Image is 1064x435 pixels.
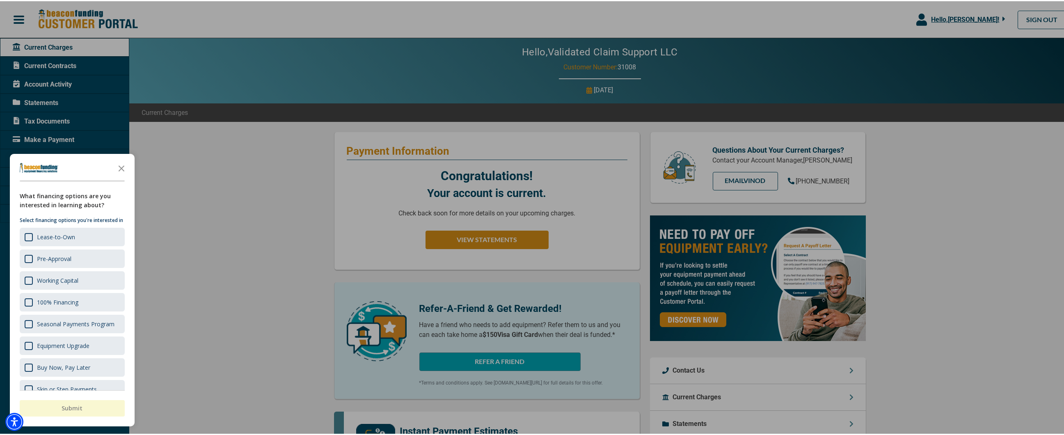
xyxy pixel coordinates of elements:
div: Working Capital [37,275,78,283]
button: Submit [20,399,125,415]
div: Seasonal Payments Program [37,319,114,327]
p: Select financing options you're interested in [20,215,125,223]
div: Lease-to-Own [37,232,75,240]
div: 100% Financing [37,297,78,305]
div: Equipment Upgrade [37,341,89,348]
img: Company logo [20,162,58,172]
div: Working Capital [20,270,125,288]
div: Skip or Step Payments [20,379,125,397]
div: Pre-Approval [37,254,71,261]
div: Pre-Approval [20,248,125,267]
button: Close the survey [113,158,130,175]
div: Equipment Upgrade [20,335,125,354]
div: Skip or Step Payments [37,384,97,392]
div: Survey [10,153,135,425]
div: Buy Now, Pay Later [20,357,125,375]
div: 100% Financing [20,292,125,310]
div: Accessibility Menu [5,412,23,430]
div: Lease-to-Own [20,227,125,245]
div: What financing options are you interested in learning about? [20,190,125,208]
div: Buy Now, Pay Later [37,362,90,370]
div: Seasonal Payments Program [20,314,125,332]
